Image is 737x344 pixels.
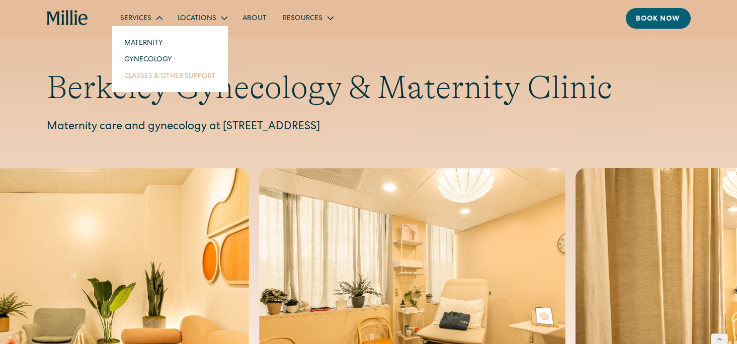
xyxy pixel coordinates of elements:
h1: Berkeley Gynecology & Maternity Clinic [47,68,691,107]
a: About [234,10,275,26]
a: Gynecology [116,51,224,67]
div: Services [120,14,151,24]
a: Maternity [116,34,224,51]
div: Resources [275,10,341,26]
div: Resources [283,14,322,24]
a: home [47,10,89,26]
div: Locations [170,10,234,26]
p: Maternity care and gynecology at [STREET_ADDRESS] [47,119,691,136]
div: Services [112,10,170,26]
div: Locations [178,14,216,24]
nav: Services [112,26,228,92]
a: Book now [626,8,691,29]
a: Classes & Other Support [116,67,224,84]
div: Book now [636,14,681,25]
